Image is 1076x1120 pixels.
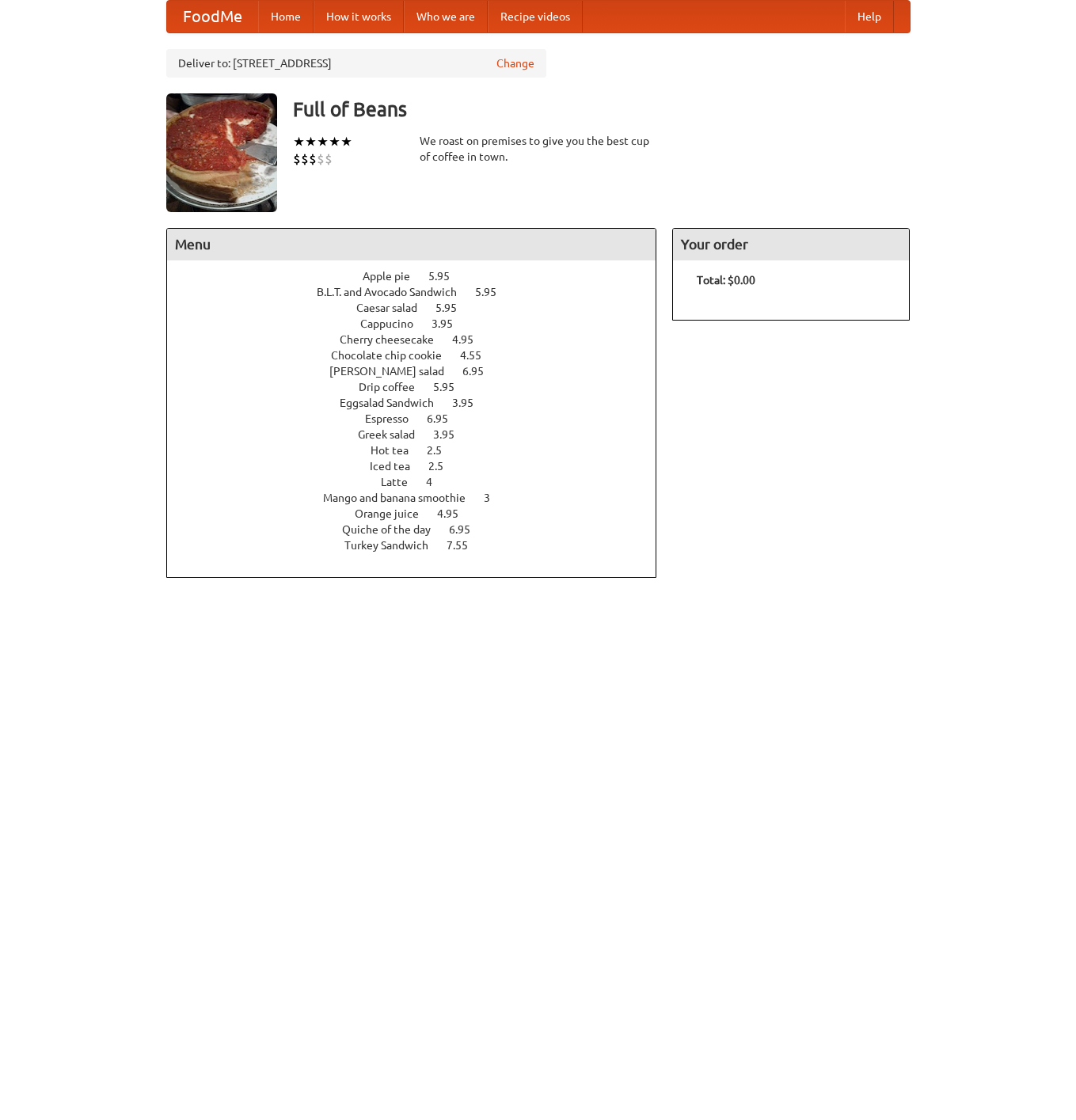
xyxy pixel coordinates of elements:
li: ★ [305,133,317,150]
span: 3.95 [452,397,489,409]
a: Hot tea 2.5 [371,444,471,457]
li: $ [317,150,325,168]
a: Iced tea 2.5 [370,460,473,473]
span: 5.95 [428,270,466,283]
span: 3.95 [432,317,469,330]
span: 2.5 [427,444,458,457]
img: angular.jpg [166,93,277,212]
div: Deliver to: [STREET_ADDRESS] [166,49,546,78]
a: Caesar salad 5.95 [356,302,486,314]
span: 7.55 [447,539,484,552]
span: 4.95 [452,333,489,346]
a: Drip coffee 5.95 [359,381,484,393]
h4: Menu [167,229,656,260]
span: Hot tea [371,444,424,457]
span: Turkey Sandwich [344,539,444,552]
span: 4 [426,476,448,488]
span: 5.95 [433,381,470,393]
a: Mango and banana smoothie 3 [323,492,519,504]
b: Total: $0.00 [697,274,755,287]
span: [PERSON_NAME] salad [329,365,460,378]
span: Latte [381,476,424,488]
a: Who we are [404,1,488,32]
a: Orange juice 4.95 [355,507,488,520]
a: Latte 4 [381,476,462,488]
span: 5.95 [435,302,473,314]
span: 5.95 [475,286,512,298]
span: 6.95 [427,412,464,425]
span: Mango and banana smoothie [323,492,481,504]
span: Eggsalad Sandwich [340,397,450,409]
a: [PERSON_NAME] salad 6.95 [329,365,513,378]
span: Quiche of the day [342,523,447,536]
a: Cherry cheesecake 4.95 [340,333,503,346]
a: Help [845,1,894,32]
span: Greek salad [358,428,431,441]
a: FoodMe [167,1,258,32]
a: Cappucino 3.95 [360,317,482,330]
span: Chocolate chip cookie [331,349,458,362]
span: 3.95 [433,428,470,441]
span: 4.95 [437,507,474,520]
li: $ [309,150,317,168]
li: ★ [317,133,329,150]
span: Cappucino [360,317,429,330]
span: 4.55 [460,349,497,362]
span: Drip coffee [359,381,431,393]
li: $ [293,150,301,168]
a: B.L.T. and Avocado Sandwich 5.95 [317,286,526,298]
a: Quiche of the day 6.95 [342,523,500,536]
span: B.L.T. and Avocado Sandwich [317,286,473,298]
a: Eggsalad Sandwich 3.95 [340,397,503,409]
li: ★ [340,133,352,150]
div: We roast on premises to give you the best cup of coffee in town. [420,133,657,165]
a: Recipe videos [488,1,583,32]
a: Greek salad 3.95 [358,428,484,441]
span: 2.5 [428,460,459,473]
a: Chocolate chip cookie 4.55 [331,349,511,362]
h3: Full of Beans [293,93,911,125]
a: Espresso 6.95 [365,412,477,425]
li: $ [325,150,333,168]
li: $ [301,150,309,168]
span: Caesar salad [356,302,433,314]
a: Home [258,1,314,32]
span: Orange juice [355,507,435,520]
a: Turkey Sandwich 7.55 [344,539,497,552]
span: Cherry cheesecake [340,333,450,346]
h4: Your order [673,229,909,260]
a: Change [496,55,534,71]
a: How it works [314,1,404,32]
li: ★ [293,133,305,150]
span: Iced tea [370,460,426,473]
li: ★ [329,133,340,150]
a: Apple pie 5.95 [363,270,479,283]
span: 6.95 [449,523,486,536]
span: 3 [484,492,506,504]
span: Espresso [365,412,424,425]
span: Apple pie [363,270,426,283]
span: 6.95 [462,365,500,378]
